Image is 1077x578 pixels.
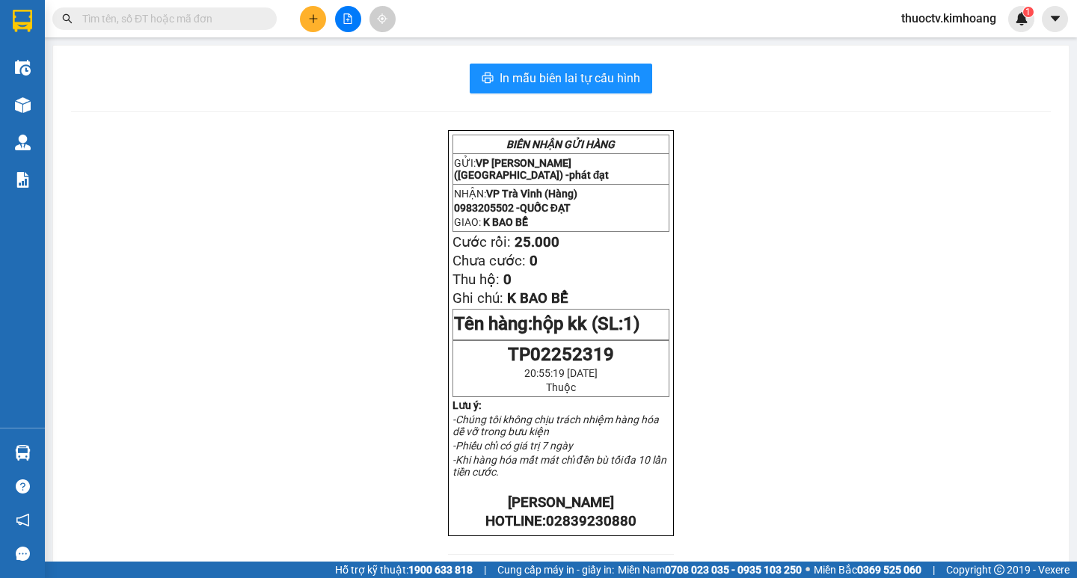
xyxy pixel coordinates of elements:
[16,547,30,561] span: message
[335,562,473,578] span: Hỗ trợ kỹ thuật:
[452,253,526,269] span: Chưa cước:
[1049,12,1062,25] span: caret-down
[486,188,577,200] span: VP Trà Vinh (Hàng)
[343,13,353,24] span: file-add
[1025,7,1031,17] span: 1
[806,567,810,573] span: ⚪️
[15,172,31,188] img: solution-icon
[530,253,538,269] span: 0
[569,169,610,181] span: phát đạt
[618,562,802,578] span: Miền Nam
[483,216,528,228] span: K BAO BỂ
[515,234,559,250] span: 25.000
[308,13,319,24] span: plus
[1023,7,1034,17] sup: 1
[665,564,802,576] strong: 0708 023 035 - 0935 103 250
[1015,12,1028,25] img: icon-new-feature
[454,157,668,181] p: GỬI:
[933,562,935,578] span: |
[508,344,614,365] span: TP02252319
[454,202,571,214] span: 0983205502 -
[452,399,482,411] strong: Lưu ý:
[452,440,573,452] em: -Phiếu chỉ có giá trị 7 ngày
[484,562,486,578] span: |
[454,313,639,334] span: Tên hàng:
[506,138,615,150] strong: BIÊN NHẬN GỬI HÀNG
[16,479,30,494] span: question-circle
[452,454,667,478] em: -Khi hàng hóa mất mát chỉ đền bù tối đa 10 lần tiền cước.
[15,97,31,113] img: warehouse-icon
[524,367,598,379] span: 20:55:19 [DATE]
[994,565,1004,575] span: copyright
[889,9,1008,28] span: thuoctv.kimhoang
[1042,6,1068,32] button: caret-down
[452,290,503,307] span: Ghi chú:
[369,6,396,32] button: aim
[452,271,500,288] span: Thu hộ:
[377,13,387,24] span: aim
[300,6,326,32] button: plus
[814,562,921,578] span: Miền Bắc
[62,13,73,24] span: search
[546,513,636,529] span: 02839230880
[15,60,31,76] img: warehouse-icon
[508,494,614,511] strong: [PERSON_NAME]
[857,564,921,576] strong: 0369 525 060
[408,564,473,576] strong: 1900 633 818
[335,6,361,32] button: file-add
[13,10,32,32] img: logo-vxr
[533,313,639,334] span: hộp kk (SL:
[470,64,652,93] button: printerIn mẫu biên lai tự cấu hình
[452,413,659,437] em: -Chúng tôi không chịu trách nhiệm hàng hóa dễ vỡ trong bưu kiện
[82,10,259,27] input: Tìm tên, số ĐT hoặc mã đơn
[16,513,30,527] span: notification
[454,157,610,181] span: VP [PERSON_NAME] ([GEOGRAPHIC_DATA]) -
[507,290,568,307] span: K BAO BỂ
[482,72,494,86] span: printer
[500,69,640,87] span: In mẫu biên lai tự cấu hình
[546,381,576,393] span: Thuộc
[623,313,639,334] span: 1)
[454,216,528,228] span: GIAO:
[454,188,668,200] p: NHẬN:
[15,445,31,461] img: warehouse-icon
[15,135,31,150] img: warehouse-icon
[520,202,571,214] span: QUỐC ĐẠT
[452,234,511,250] span: Cước rồi:
[485,513,636,529] strong: HOTLINE:
[497,562,614,578] span: Cung cấp máy in - giấy in:
[503,271,512,288] span: 0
